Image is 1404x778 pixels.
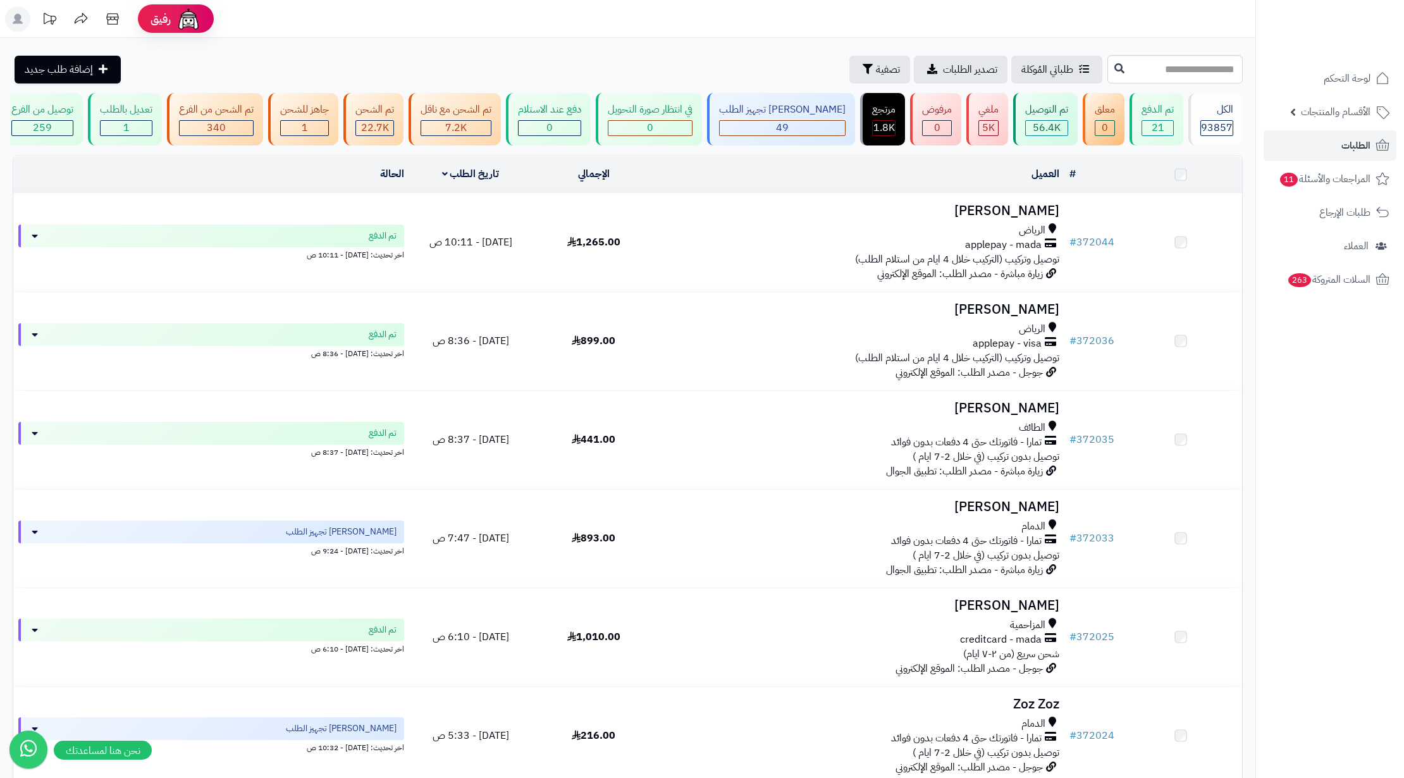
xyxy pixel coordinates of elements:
div: اخر تحديث: [DATE] - 10:11 ص [18,247,404,261]
span: الرياض [1019,322,1045,337]
a: الكل93857 [1186,93,1245,145]
span: رفيق [151,11,171,27]
a: # [1069,166,1076,182]
a: تم الدفع 21 [1127,93,1186,145]
span: توصيل وتركيب (التركيب خلال 4 ايام من استلام الطلب) [855,350,1059,366]
div: في انتظار صورة التحويل [608,102,693,117]
div: 4950 [979,121,998,135]
span: لوحة التحكم [1324,70,1370,87]
span: تمارا - فاتورتك حتى 4 دفعات بدون فوائد [891,534,1042,548]
span: 5K [982,120,995,135]
a: تعديل بالطلب 1 [85,93,164,145]
span: # [1069,432,1076,447]
h3: [PERSON_NAME] [660,401,1059,416]
span: جوجل - مصدر الطلب: الموقع الإلكتروني [896,661,1043,676]
span: زيارة مباشرة - مصدر الطلب: الموقع الإلكتروني [877,266,1043,281]
div: مرتجع [872,102,896,117]
span: الرياض [1019,223,1045,238]
span: 0 [1102,120,1108,135]
span: المزاحمية [1010,618,1045,633]
span: توصيل بدون تركيب (في خلال 2-7 ايام ) [913,449,1059,464]
span: 22.7K [361,120,389,135]
a: #372033 [1069,531,1114,546]
div: تم الشحن مع ناقل [421,102,491,117]
div: 56408 [1026,121,1068,135]
span: زيارة مباشرة - مصدر الطلب: تطبيق الجوال [886,464,1043,479]
span: applepay - mada [965,238,1042,252]
a: لوحة التحكم [1264,63,1396,94]
span: الأقسام والمنتجات [1301,103,1370,121]
a: في انتظار صورة التحويل 0 [593,93,705,145]
a: تصدير الطلبات [914,56,1007,83]
span: [DATE] - 6:10 ص [433,629,509,645]
div: تعديل بالطلب [100,102,152,117]
a: دفع عند الاستلام 0 [503,93,593,145]
span: [DATE] - 8:37 ص [433,432,509,447]
span: [DATE] - 7:47 ص [433,531,509,546]
div: معلق [1095,102,1115,117]
a: الطلبات [1264,130,1396,161]
span: تم الدفع [369,328,397,341]
h3: Zoz Zoz [660,697,1059,712]
span: توصيل بدون تركيب (في خلال 2-7 ايام ) [913,745,1059,760]
a: #372024 [1069,728,1114,743]
div: 1 [101,121,152,135]
span: 263 [1288,273,1311,287]
a: #372044 [1069,235,1114,250]
div: [PERSON_NAME] تجهيز الطلب [719,102,846,117]
span: توصيل بدون تركيب (في خلال 2-7 ايام ) [913,548,1059,563]
span: [PERSON_NAME] تجهيز الطلب [286,722,397,735]
span: 1 [302,120,308,135]
div: اخر تحديث: [DATE] - 9:24 ص [18,543,404,557]
span: تصدير الطلبات [943,62,997,77]
a: تم الشحن 22.7K [341,93,406,145]
span: 0 [934,120,940,135]
span: الطائف [1019,421,1045,435]
span: 1 [123,120,130,135]
div: اخر تحديث: [DATE] - 8:36 ص [18,346,404,359]
span: 49 [776,120,789,135]
div: دفع عند الاستلام [518,102,581,117]
span: 340 [207,120,226,135]
span: 259 [33,120,52,135]
span: إضافة طلب جديد [25,62,93,77]
a: المراجعات والأسئلة11 [1264,164,1396,194]
span: # [1069,235,1076,250]
div: 1798 [873,121,895,135]
span: جوجل - مصدر الطلب: الموقع الإلكتروني [896,365,1043,380]
button: تصفية [849,56,910,83]
span: 1,265.00 [567,235,620,250]
span: 1,010.00 [567,629,620,645]
span: توصيل وتركيب (التركيب خلال 4 ايام من استلام الطلب) [855,252,1059,267]
a: ملغي 5K [964,93,1011,145]
div: 259 [12,121,73,135]
span: # [1069,728,1076,743]
div: 49 [720,121,845,135]
div: اخر تحديث: [DATE] - 8:37 ص [18,445,404,458]
span: زيارة مباشرة - مصدر الطلب: تطبيق الجوال [886,562,1043,577]
span: المراجعات والأسئلة [1279,170,1370,188]
a: مرتجع 1.8K [858,93,908,145]
img: ai-face.png [176,6,201,32]
span: تم الدفع [369,230,397,242]
span: [PERSON_NAME] تجهيز الطلب [286,526,397,538]
a: إضافة طلب جديد [15,56,121,83]
span: تمارا - فاتورتك حتى 4 دفعات بدون فوائد [891,731,1042,746]
div: تم التوصيل [1025,102,1068,117]
div: 340 [180,121,253,135]
a: معلق 0 [1080,93,1127,145]
a: طلباتي المُوكلة [1011,56,1102,83]
span: [DATE] - 10:11 ص [429,235,512,250]
a: #372036 [1069,333,1114,349]
div: 0 [1095,121,1114,135]
span: السلات المتروكة [1287,271,1370,288]
span: طلباتي المُوكلة [1021,62,1073,77]
span: # [1069,629,1076,645]
a: السلات المتروكة263 [1264,264,1396,295]
div: 0 [923,121,951,135]
span: # [1069,531,1076,546]
span: [DATE] - 8:36 ص [433,333,509,349]
div: اخر تحديث: [DATE] - 10:32 ص [18,740,404,753]
span: 11 [1280,173,1298,187]
span: تمارا - فاتورتك حتى 4 دفعات بدون فوائد [891,435,1042,450]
